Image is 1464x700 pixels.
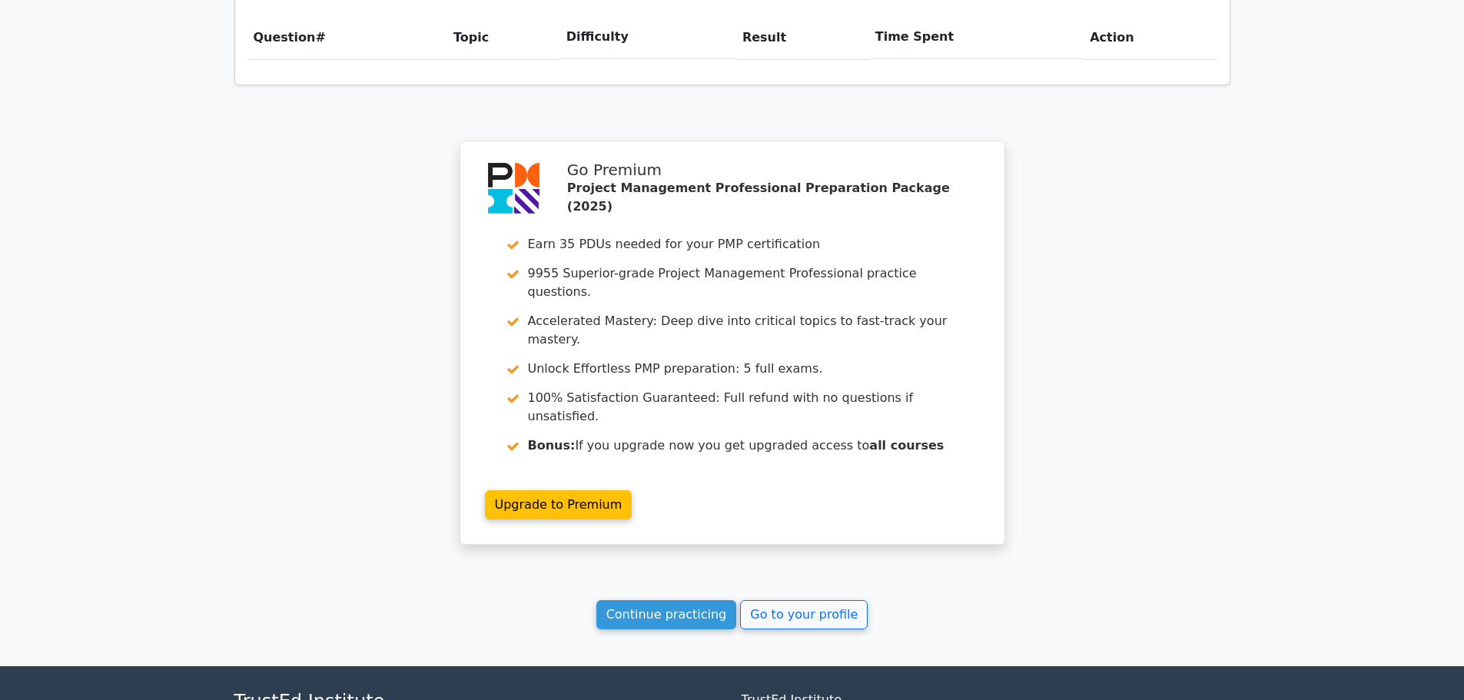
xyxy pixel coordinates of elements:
a: Go to your profile [740,600,868,629]
a: Upgrade to Premium [485,490,632,519]
a: Continue practicing [596,600,737,629]
th: Difficulty [560,15,736,59]
th: Topic [447,15,560,59]
th: Action [1084,15,1217,59]
span: Question [254,30,316,45]
th: Result [736,15,869,59]
th: Time Spent [869,15,1084,59]
th: # [247,15,447,59]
